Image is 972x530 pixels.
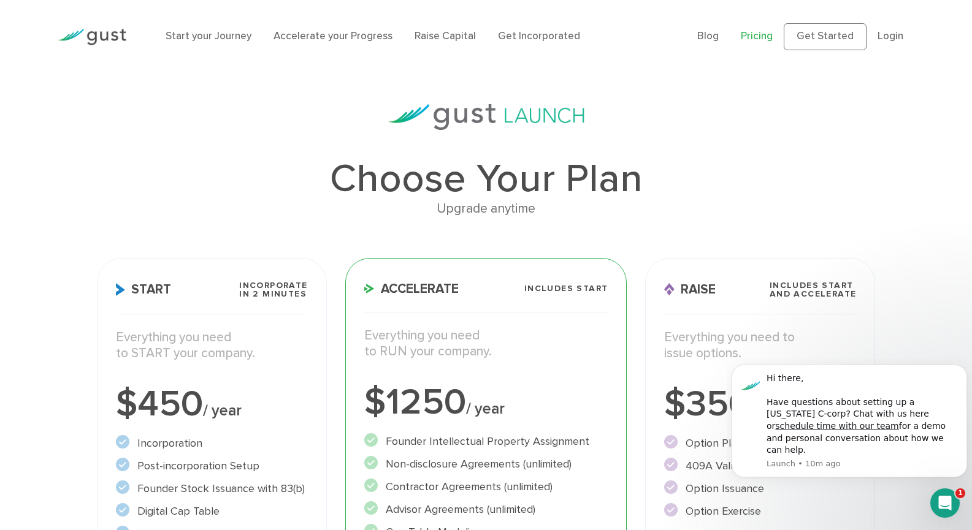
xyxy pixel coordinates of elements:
img: Accelerate Icon [364,284,375,293]
li: Non-disclosure Agreements (unlimited) [364,456,608,472]
a: Start your Journey [166,30,251,42]
span: Raise [664,283,716,296]
div: $1250 [364,384,608,421]
iframe: Intercom notifications message [727,358,972,497]
li: 409A Valuation [664,458,856,474]
div: $450 [116,386,308,423]
img: Gust Logo [58,29,126,45]
li: Incorporation [116,435,308,452]
li: Option Plan [664,435,856,452]
img: Start Icon X2 [116,283,125,296]
a: Accelerate your Progress [274,30,392,42]
span: Accelerate [364,282,459,295]
a: Get Started [784,23,867,50]
span: Start [116,283,171,296]
span: / year [466,399,505,418]
li: Advisor Agreements (unlimited) [364,501,608,518]
span: Incorporate in 2 Minutes [239,281,307,298]
div: Upgrade anytime [97,199,876,219]
span: Includes START [524,284,608,293]
span: / year [203,401,242,420]
iframe: Intercom live chat [930,488,960,518]
span: 1 [955,488,965,498]
a: Pricing [741,30,773,42]
a: Get Incorporated [498,30,580,42]
li: Option Exercise [664,503,856,520]
p: Everything you need to issue options. [664,330,856,362]
a: Login [878,30,903,42]
li: Founder Intellectual Property Assignment [364,433,608,450]
li: Digital Cap Table [116,503,308,520]
li: Contractor Agreements (unlimited) [364,479,608,495]
a: Raise Capital [415,30,476,42]
span: Includes START and ACCELERATE [770,281,857,298]
li: Option Issuance [664,480,856,497]
div: $3500 [664,386,856,423]
img: Raise Icon [664,283,675,296]
img: gust-launch-logos.svg [388,104,584,130]
li: Post-incorporation Setup [116,458,308,474]
p: Everything you need to START your company. [116,330,308,362]
a: Blog [697,30,719,42]
p: Everything you need to RUN your company. [364,328,608,360]
h1: Choose Your Plan [97,159,876,199]
li: Founder Stock Issuance with 83(b) [116,480,308,497]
